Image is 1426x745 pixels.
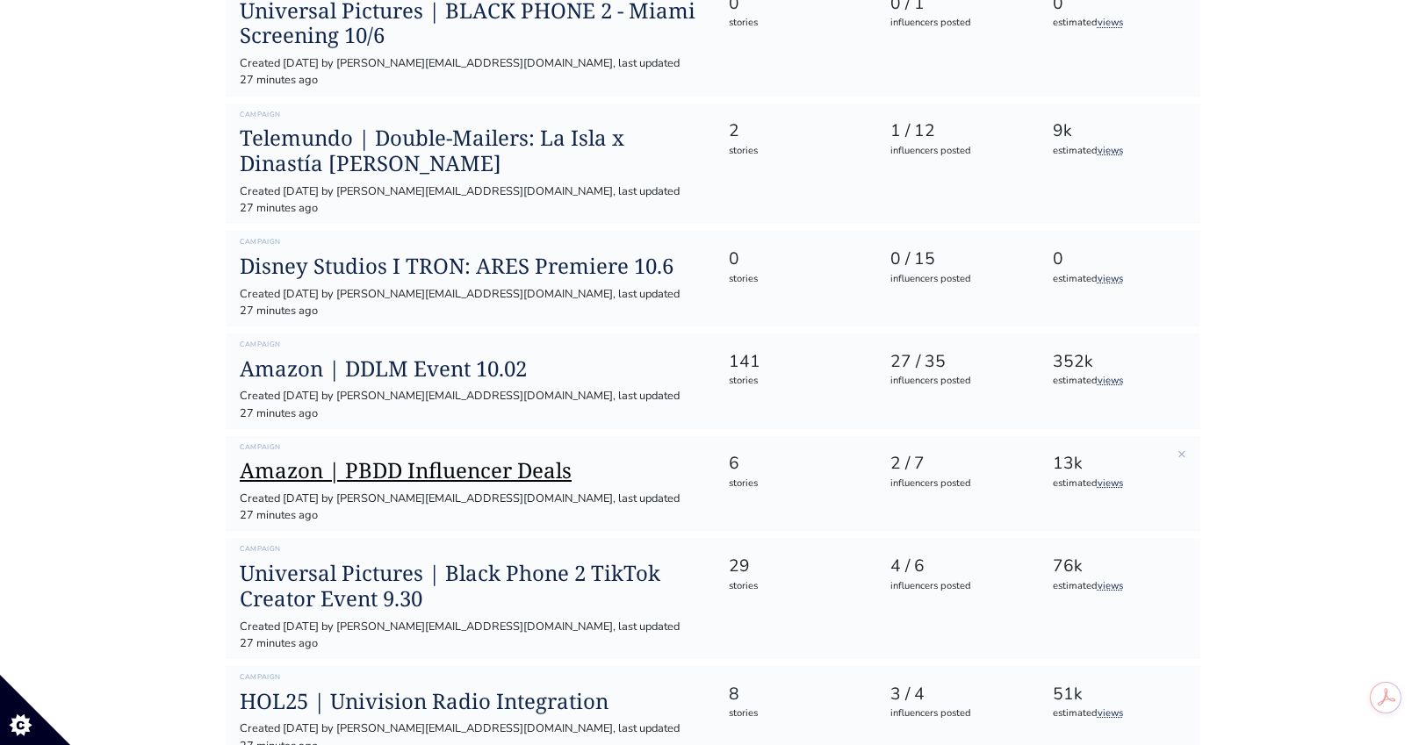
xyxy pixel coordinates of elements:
[1053,579,1184,594] div: estimated
[729,451,860,476] div: 6
[729,144,860,159] div: stories
[1053,554,1184,579] div: 76k
[240,545,700,554] h6: Campaign
[1053,16,1184,31] div: estimated
[240,286,700,319] div: Created [DATE] by [PERSON_NAME][EMAIL_ADDRESS][DOMAIN_NAME], last updated 27 minutes ago
[890,16,1021,31] div: influencers posted
[240,561,700,612] a: Universal Pictures | Black Phone 2 TikTok Creator Event 9.30
[729,682,860,707] div: 8
[1053,247,1184,272] div: 0
[890,476,1021,491] div: influencers posted
[729,272,860,287] div: stories
[1053,272,1184,287] div: estimated
[729,476,860,491] div: stories
[1098,144,1123,157] a: views
[729,118,860,144] div: 2
[729,349,860,375] div: 141
[890,349,1021,375] div: 27 / 35
[1098,579,1123,592] a: views
[240,183,700,217] div: Created [DATE] by [PERSON_NAME][EMAIL_ADDRESS][DOMAIN_NAME], last updated 27 minutes ago
[729,374,860,389] div: stories
[890,247,1021,272] div: 0 / 15
[1098,374,1123,387] a: views
[890,554,1021,579] div: 4 / 6
[240,55,700,89] div: Created [DATE] by [PERSON_NAME][EMAIL_ADDRESS][DOMAIN_NAME], last updated 27 minutes ago
[890,682,1021,707] div: 3 / 4
[1053,476,1184,491] div: estimated
[890,706,1021,721] div: influencers posted
[240,238,700,247] h6: Campaign
[890,144,1021,159] div: influencers posted
[1053,118,1184,144] div: 9k
[1053,451,1184,476] div: 13k
[240,111,700,119] h6: Campaign
[890,374,1021,389] div: influencers posted
[1178,444,1186,463] a: ×
[240,673,700,682] h6: Campaign
[1098,476,1123,490] a: views
[729,579,860,594] div: stories
[240,458,700,484] a: Amazon | PBDD Influencer Deals
[729,247,860,272] div: 0
[1098,706,1123,720] a: views
[240,689,700,714] a: HOL25 | Univision Radio Integration
[1053,349,1184,375] div: 352k
[240,356,700,382] a: Amazon | DDLM Event 10.02
[729,554,860,579] div: 29
[1053,682,1184,707] div: 51k
[240,340,700,349] h6: Campaign
[240,388,700,421] div: Created [DATE] by [PERSON_NAME][EMAIL_ADDRESS][DOMAIN_NAME], last updated 27 minutes ago
[1098,16,1123,29] a: views
[1053,144,1184,159] div: estimated
[890,272,1021,287] div: influencers posted
[240,125,700,176] a: Telemundo | Double-Mailers: La Isla x Dinastía [PERSON_NAME]
[240,619,700,652] div: Created [DATE] by [PERSON_NAME][EMAIL_ADDRESS][DOMAIN_NAME], last updated 27 minutes ago
[1053,374,1184,389] div: estimated
[240,491,700,524] div: Created [DATE] by [PERSON_NAME][EMAIL_ADDRESS][DOMAIN_NAME], last updated 27 minutes ago
[890,579,1021,594] div: influencers posted
[240,254,700,279] a: Disney Studios I TRON: ARES Premiere 10.6
[1098,272,1123,285] a: views
[240,443,700,452] h6: Campaign
[890,451,1021,476] div: 2 / 7
[729,706,860,721] div: stories
[1053,706,1184,721] div: estimated
[890,118,1021,144] div: 1 / 12
[729,16,860,31] div: stories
